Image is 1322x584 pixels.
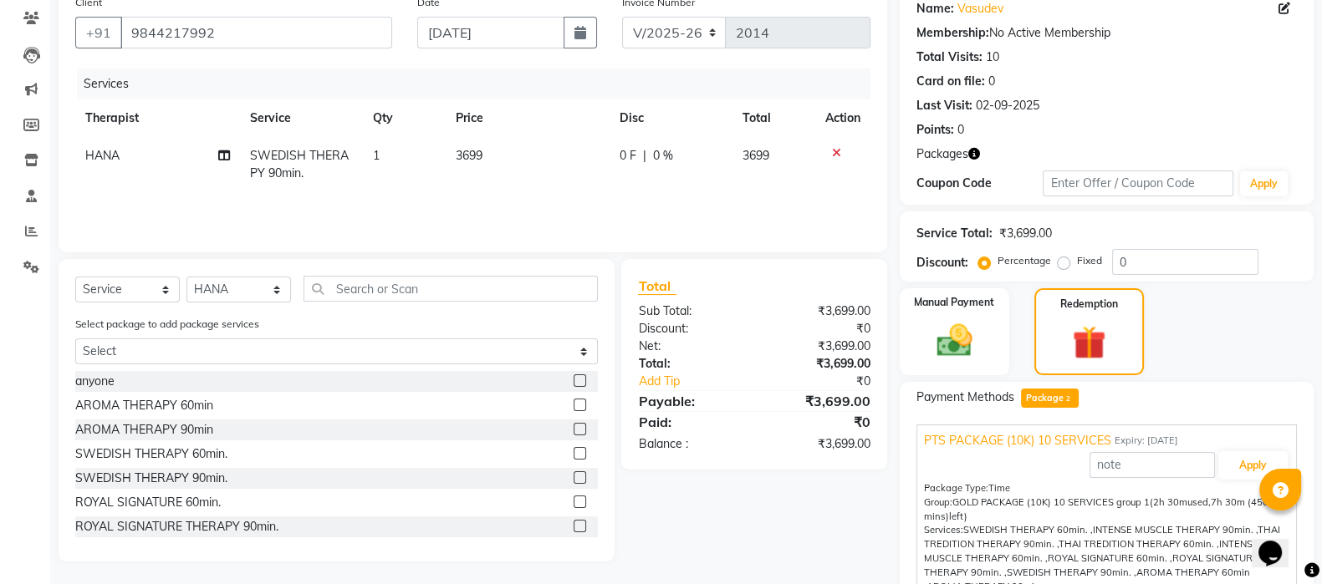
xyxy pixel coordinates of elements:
[1115,434,1178,448] span: Expiry: [DATE]
[1064,394,1073,404] span: 2
[998,253,1051,268] label: Percentage
[1021,388,1079,408] span: Package
[75,17,122,48] button: +91
[754,338,883,355] div: ₹3,699.00
[75,373,115,390] div: anyone
[986,48,999,66] div: 10
[754,355,883,373] div: ₹3,699.00
[75,317,259,332] label: Select package to add package services
[1218,451,1288,480] button: Apply
[75,494,221,511] div: ROYAL SIGNATURE 60min.
[1043,170,1233,196] input: Enter Offer / Coupon Code
[916,24,1297,42] div: No Active Membership
[652,147,672,165] span: 0 %
[625,355,754,373] div: Total:
[924,524,963,536] span: Services:
[625,302,754,320] div: Sub Total:
[776,373,883,390] div: ₹0
[446,99,610,137] th: Price
[609,99,732,137] th: Disc
[743,148,769,163] span: 3699
[625,435,754,453] div: Balance :
[120,17,392,48] input: Search by Name/Mobile/Email/Code
[963,524,1093,536] span: SWEDISH THERAPY 60min. ,
[916,254,968,272] div: Discount:
[1090,452,1215,478] input: note
[976,97,1039,114] div: 02-09-2025
[625,391,754,411] div: Payable:
[916,121,954,139] div: Points:
[988,482,1010,494] span: Time
[625,412,754,432] div: Paid:
[999,225,1052,242] div: ₹3,699.00
[957,121,964,139] div: 0
[926,320,983,361] img: _cash.svg
[625,320,754,338] div: Discount:
[916,145,968,163] span: Packages
[988,73,995,90] div: 0
[638,277,676,295] span: Total
[924,482,988,494] span: Package Type:
[373,148,380,163] span: 1
[916,24,989,42] div: Membership:
[754,412,883,432] div: ₹0
[732,99,815,137] th: Total
[924,496,1268,522] span: 7h 30m (450 mins)
[75,397,213,414] div: AROMA THERAPY 60min
[952,496,1150,508] span: GOLD PACKAGE (10K) 10 SERVICES group 1
[363,99,445,137] th: Qty
[924,552,1258,578] span: ROYAL SIGNATURE THERAPY 90min. ,
[75,421,213,439] div: AROMA THERAPY 90min
[75,99,240,137] th: Therapist
[1240,171,1288,196] button: Apply
[916,225,993,242] div: Service Total:
[619,147,635,165] span: 0 F
[1150,496,1187,508] span: (2h 30m
[1048,552,1172,564] span: ROYAL SIGNATURE 60min. ,
[75,445,227,463] div: SWEDISH THERAPY 60min.
[642,147,646,165] span: |
[924,496,952,508] span: Group:
[754,302,883,320] div: ₹3,699.00
[754,435,883,453] div: ₹3,699.00
[77,69,883,99] div: Services
[1077,253,1102,268] label: Fixed
[916,388,1014,406] span: Payment Methods
[75,470,227,487] div: SWEDISH THERAPY 90min.
[1062,322,1116,363] img: _gift.svg
[916,97,972,114] div: Last Visit:
[924,496,1268,522] span: used, left)
[754,391,883,411] div: ₹3,699.00
[1007,566,1136,578] span: SWEDISH THERAPY 90min. ,
[625,373,775,390] a: Add Tip
[456,148,482,163] span: 3699
[754,320,883,338] div: ₹0
[85,148,120,163] span: HANA
[625,338,754,355] div: Net:
[1252,517,1305,567] iframe: chat widget
[1059,538,1219,550] span: THAI TREDITION THERAPY 60min. ,
[1060,297,1118,312] label: Redemption
[250,148,349,180] span: SWEDISH THERAPY 90min.
[916,73,985,90] div: Card on file:
[240,99,364,137] th: Service
[75,518,278,536] div: ROYAL SIGNATURE THERAPY 90min.
[916,48,983,66] div: Total Visits:
[815,99,870,137] th: Action
[1093,524,1258,536] span: INTENSE MUSCLE THERAPY 90min. ,
[304,276,598,302] input: Search or Scan
[916,175,1044,192] div: Coupon Code
[914,295,994,310] label: Manual Payment
[924,432,1111,449] span: PTS PACKAGE (10K) 10 SERVICES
